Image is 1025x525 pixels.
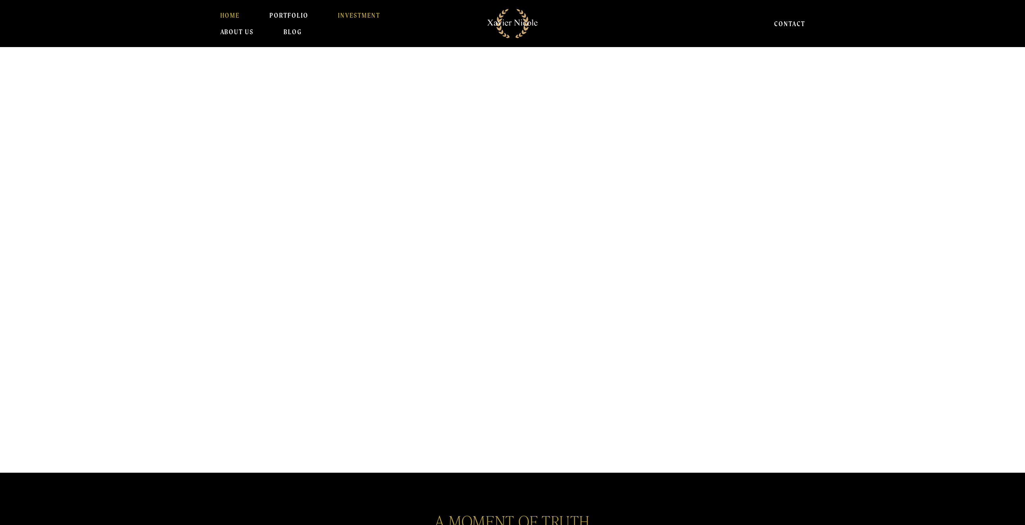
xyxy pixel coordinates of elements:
h1: Why Settle For ORDINARY ? [217,259,758,291]
a: INVESTMENT [338,7,380,23]
a: HOME [220,7,240,23]
a: PORTFOLIO [269,7,309,23]
a: About Us [220,24,254,40]
img: Michigan Wedding Videographers | Detroit Cinematic Wedding Films By Xavier Nicole [482,4,543,43]
a: CONTACT [774,15,805,31]
a: BLOG [284,24,302,40]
